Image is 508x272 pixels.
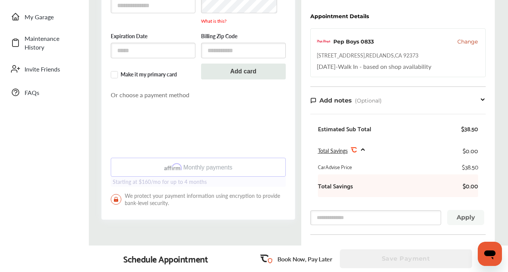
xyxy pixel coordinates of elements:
[111,90,286,99] p: Or choose a payment method
[318,163,352,171] div: CarAdvise Price
[467,244,486,253] div: $44.86
[317,62,431,71] div: Walk In - based on shop availability
[201,33,286,40] label: Billing Zip Code
[7,30,81,55] a: Maintenance History
[317,51,418,59] div: [STREET_ADDRESS] , REDLANDS , CA 92373
[7,59,81,79] a: Invite Friends
[310,13,369,19] div: Appointment Details
[478,242,502,266] iframe: Button to launch messaging window
[457,38,478,45] button: Change
[201,18,286,24] p: What is this?
[7,7,81,26] a: My Garage
[111,71,195,78] label: Make it my primary card
[201,64,286,79] button: Add card
[277,255,332,263] p: Book Now, Pay Later
[318,125,371,132] div: Estimated Sub Total
[25,34,77,51] span: Maintenance History
[25,88,77,97] span: FAQs
[7,82,81,102] a: FAQs
[310,244,358,253] div: Estimated Total
[111,33,195,40] label: Expiration Date
[111,107,286,150] iframe: PayPal
[318,147,348,154] span: Total Savings
[461,125,478,132] div: $38.50
[310,97,316,104] img: note-icon.db9493fa.svg
[462,163,478,171] div: $38.50
[355,97,382,104] span: (Optional)
[447,210,484,225] button: Apply
[111,192,286,207] span: We protect your payment information using encryption to provide bank-level security.
[318,182,353,190] b: Total Savings
[317,62,336,71] span: [DATE]
[123,253,208,264] div: Schedule Appointment
[336,62,338,71] span: -
[25,12,77,21] span: My Garage
[317,35,330,48] img: logo-pepboys.png
[25,65,77,73] span: Invite Friends
[455,182,478,190] b: $0.00
[319,97,352,104] span: Add notes
[463,145,478,155] div: $0.00
[333,38,374,45] div: Pep Boys 0833
[111,194,121,205] img: LockIcon.bb451512.svg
